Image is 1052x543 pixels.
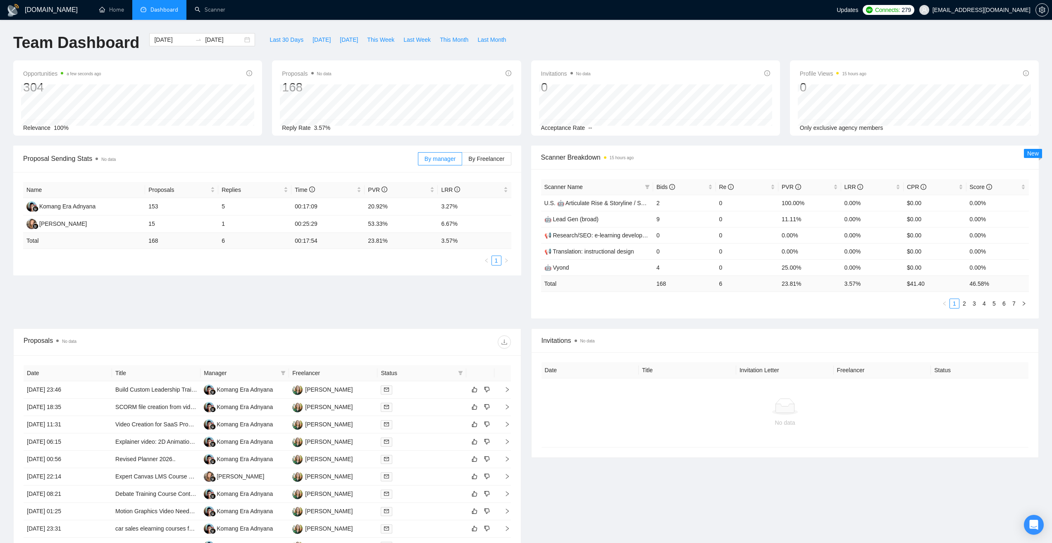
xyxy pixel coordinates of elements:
a: NK[PERSON_NAME] [204,473,264,479]
img: KE [204,454,214,464]
span: Invitations [541,69,591,79]
span: Only exclusive agency members [800,124,883,131]
span: dislike [484,490,490,497]
a: KM[PERSON_NAME] [292,386,353,392]
a: KM[PERSON_NAME] [292,403,353,410]
img: gigradar-bm.png [33,223,38,229]
span: This Month [440,35,468,44]
td: 0.00% [778,227,841,243]
td: 00:17:54 [291,233,365,249]
a: Explainer video: 2D Animation for Logistics [115,438,225,445]
button: Last Month [473,33,510,46]
a: 3 [970,299,979,308]
div: [PERSON_NAME] [305,507,353,516]
div: [PERSON_NAME] [305,524,353,533]
img: NK [204,471,214,482]
span: Dashboard [150,6,178,13]
h1: Team Dashboard [13,33,139,53]
td: 0 [716,211,779,227]
button: like [470,524,479,533]
span: to [195,36,202,43]
span: Proposal Sending Stats [23,153,418,164]
td: 9 [653,211,716,227]
span: Last Month [477,35,506,44]
td: $0.00 [904,227,966,243]
div: 304 [23,79,101,95]
td: 0 [653,227,716,243]
button: like [470,489,479,499]
input: End date [205,35,243,44]
img: KM [292,489,303,499]
span: [DATE] [312,35,331,44]
span: 3.57% [314,124,331,131]
li: 2 [959,299,969,309]
span: No data [101,157,116,162]
span: like [472,525,477,532]
td: 11.11% [778,211,841,227]
a: 1 [492,256,501,265]
img: KE [204,385,214,395]
div: Komang Era Adnyana [217,437,273,446]
td: Total [541,275,654,292]
img: KE [204,489,214,499]
div: Komang Era Adnyana [39,202,95,211]
time: 15 hours ago [842,72,866,76]
a: KM[PERSON_NAME] [292,525,353,531]
td: 0.00% [841,259,904,275]
a: car sales elearning courses for [GEOGRAPHIC_DATA] and the [GEOGRAPHIC_DATA] [115,525,339,532]
span: info-circle [795,184,801,190]
a: KEKomang Era Adnyana [204,525,273,531]
td: 4 [653,259,716,275]
span: like [472,438,477,445]
button: This Month [435,33,473,46]
span: right [1021,301,1026,306]
span: Opportunities [23,69,101,79]
a: Debate Training Course Content Developer [115,490,227,497]
div: Komang Era Adnyana [217,402,273,411]
span: mail [384,422,389,427]
span: mail [384,404,389,409]
span: download [498,339,510,345]
li: 1 [949,299,959,309]
div: 168 [282,79,331,95]
a: KM[PERSON_NAME] [292,421,353,427]
td: 0.00% [841,227,904,243]
span: dislike [484,456,490,462]
span: mail [384,509,389,514]
td: 15 [145,215,218,233]
a: KEKomang Era Adnyana [204,507,273,514]
img: gigradar-bm.png [210,511,216,517]
span: No data [576,72,591,76]
span: Score [970,184,992,190]
span: Relevance [23,124,50,131]
a: NK[PERSON_NAME] [26,220,87,227]
span: info-circle [986,184,992,190]
th: Proposals [145,182,218,198]
span: Bids [656,184,675,190]
a: KM[PERSON_NAME] [292,490,353,497]
span: mail [384,526,389,531]
button: like [470,437,479,447]
td: 5 [218,198,291,215]
img: gigradar-bm.png [210,441,216,447]
span: filter [458,371,463,376]
th: Replies [218,182,291,198]
a: 📢 Translation: instructional design [544,248,634,255]
button: like [470,471,479,481]
div: [PERSON_NAME] [217,472,264,481]
span: 100% [54,124,69,131]
a: KEKomang Era Adnyana [204,386,273,392]
li: 6 [999,299,1009,309]
li: Previous Page [482,256,491,266]
td: 168 [145,233,218,249]
span: right [504,258,509,263]
button: Last Week [399,33,435,46]
img: gigradar-bm.png [210,389,216,395]
span: filter [279,367,287,379]
span: Last 30 Days [270,35,303,44]
a: 1 [950,299,959,308]
button: [DATE] [308,33,335,46]
span: dislike [484,404,490,410]
button: left [482,256,491,266]
span: info-circle [246,70,252,76]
